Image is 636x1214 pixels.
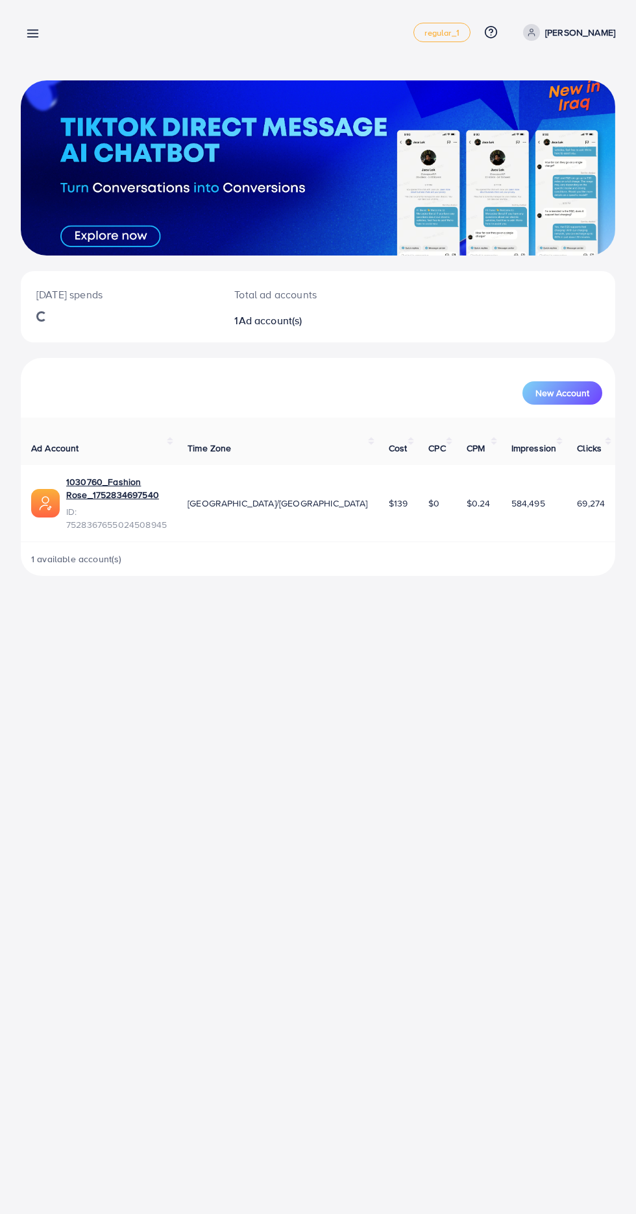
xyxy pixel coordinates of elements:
[518,24,615,41] a: [PERSON_NAME]
[66,505,167,532] span: ID: 7528367655024508945
[188,497,368,510] span: [GEOGRAPHIC_DATA]/[GEOGRAPHIC_DATA]
[577,442,602,455] span: Clicks
[511,497,545,510] span: 584,495
[389,497,408,510] span: $139
[239,313,302,327] span: Ad account(s)
[234,315,352,327] h2: 1
[511,442,557,455] span: Impression
[467,442,485,455] span: CPM
[535,388,589,398] span: New Account
[428,497,439,510] span: $0
[545,25,615,40] p: [PERSON_NAME]
[66,475,167,502] a: 1030760_Fashion Rose_1752834697540
[428,442,445,455] span: CPC
[234,287,352,302] p: Total ad accounts
[522,381,602,405] button: New Account
[31,442,79,455] span: Ad Account
[31,553,122,565] span: 1 available account(s)
[577,497,605,510] span: 69,274
[36,287,203,302] p: [DATE] spends
[424,29,459,37] span: regular_1
[188,442,231,455] span: Time Zone
[389,442,408,455] span: Cost
[31,489,60,518] img: ic-ads-acc.e4c84228.svg
[467,497,491,510] span: $0.24
[413,23,470,42] a: regular_1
